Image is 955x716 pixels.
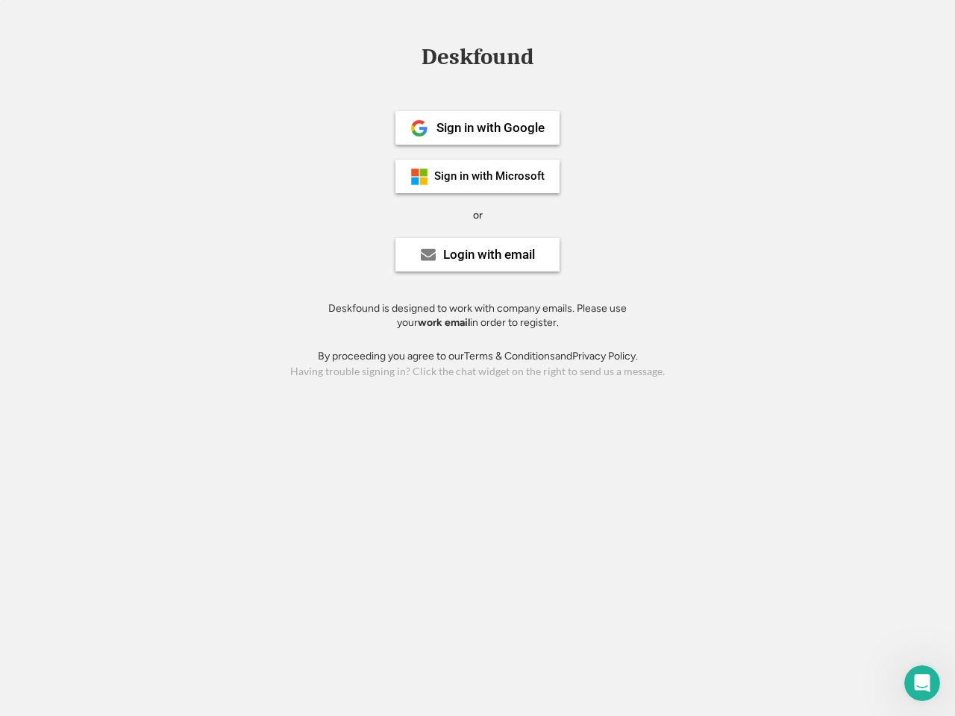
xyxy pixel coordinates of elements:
div: Sign in with Microsoft [434,171,545,182]
div: By proceeding you agree to our and [318,349,638,364]
div: Deskfound is designed to work with company emails. Please use your in order to register. [310,301,645,330]
div: or [473,208,483,223]
strong: work email [418,316,470,329]
a: Privacy Policy. [572,350,638,362]
iframe: Intercom live chat [904,665,940,701]
img: ms-symbollockup_mssymbol_19.png [410,168,428,186]
div: Sign in with Google [436,122,545,134]
img: 1024px-Google__G__Logo.svg.png [410,119,428,137]
div: Deskfound [414,45,541,69]
a: Terms & Conditions [464,350,555,362]
div: Login with email [443,248,535,261]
